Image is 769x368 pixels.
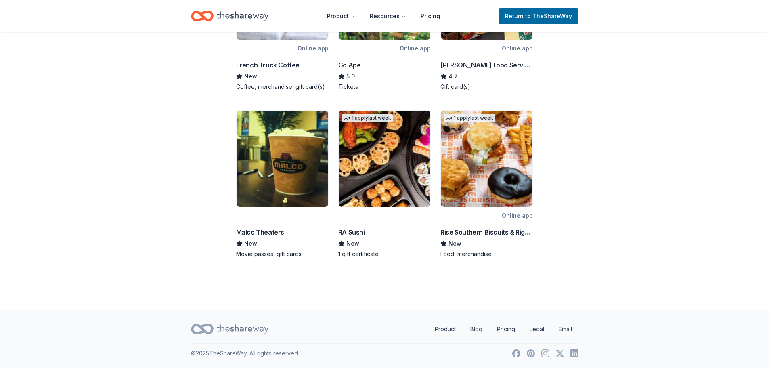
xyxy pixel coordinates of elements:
[552,321,578,337] a: Email
[236,110,329,258] a: Image for Malco TheatersMalco TheatersNewMovie passes, gift cards
[236,83,329,91] div: Coffee, merchandise, gift card(s)
[338,110,431,258] a: Image for RA Sushi1 applylast weekRA SushiNew1 gift certificate
[523,321,551,337] a: Legal
[464,321,489,337] a: Blog
[440,83,533,91] div: Gift card(s)
[525,13,572,19] span: to TheShareWay
[346,71,355,81] span: 5.0
[414,8,446,24] a: Pricing
[428,321,578,337] nav: quick links
[191,349,299,358] p: © 2025 TheShareWay. All rights reserved.
[342,114,393,122] div: 1 apply last week
[244,71,257,81] span: New
[441,111,532,207] img: Image for Rise Southern Biscuits & Righteous Chicken
[339,111,430,207] img: Image for RA Sushi
[490,321,522,337] a: Pricing
[400,43,431,53] div: Online app
[338,60,361,70] div: Go Ape
[191,6,268,25] a: Home
[502,210,533,221] div: Online app
[321,6,446,25] nav: Main
[363,8,413,24] button: Resources
[448,239,461,248] span: New
[505,11,572,21] span: Return
[440,60,533,70] div: [PERSON_NAME] Food Service Store
[237,111,328,207] img: Image for Malco Theaters
[440,250,533,258] div: Food, merchandise
[338,227,365,237] div: RA Sushi
[236,250,329,258] div: Movie passes, gift cards
[236,227,284,237] div: Malco Theaters
[298,43,329,53] div: Online app
[346,239,359,248] span: New
[440,227,533,237] div: Rise Southern Biscuits & Righteous Chicken
[502,43,533,53] div: Online app
[338,250,431,258] div: 1 gift certificate
[321,8,362,24] button: Product
[244,239,257,248] span: New
[440,110,533,258] a: Image for Rise Southern Biscuits & Righteous Chicken1 applylast weekOnline appRise Southern Biscu...
[338,83,431,91] div: Tickets
[428,321,462,337] a: Product
[499,8,578,24] a: Returnto TheShareWay
[236,60,300,70] div: French Truck Coffee
[444,114,495,122] div: 1 apply last week
[448,71,458,81] span: 4.7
